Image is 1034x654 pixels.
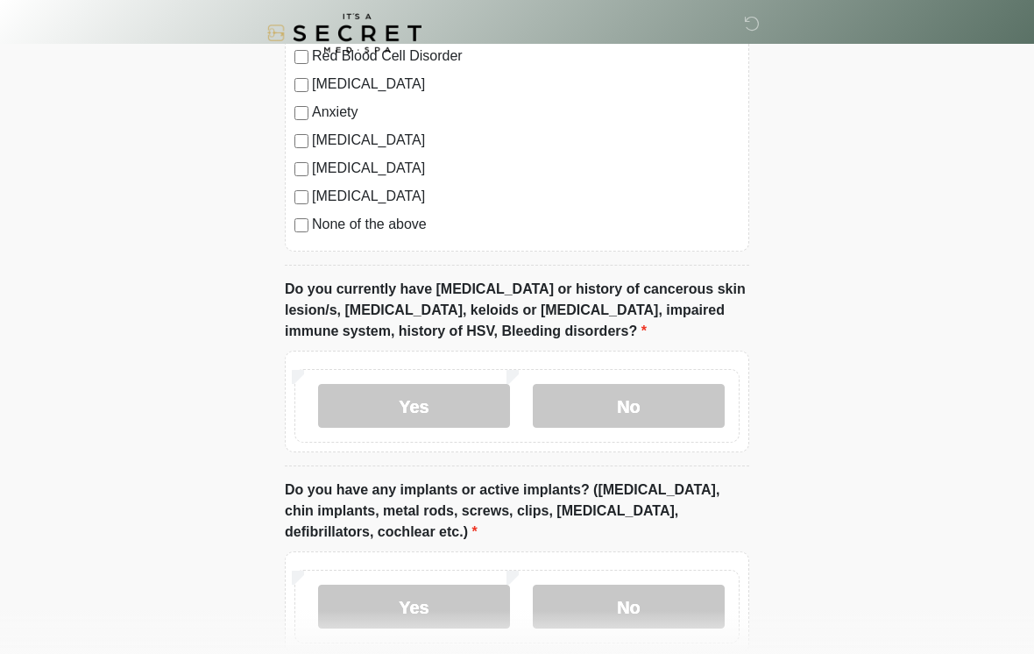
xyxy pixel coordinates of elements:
input: [MEDICAL_DATA] [294,190,308,204]
label: No [533,384,725,428]
label: None of the above [312,214,740,235]
img: It's A Secret Med Spa Logo [267,13,421,53]
label: No [533,585,725,629]
label: Anxiety [312,102,740,123]
label: [MEDICAL_DATA] [312,158,740,179]
label: [MEDICAL_DATA] [312,186,740,207]
input: [MEDICAL_DATA] [294,162,308,176]
input: None of the above [294,218,308,232]
label: Yes [318,384,510,428]
input: Anxiety [294,106,308,120]
label: Yes [318,585,510,629]
label: Do you have any implants or active implants? ([MEDICAL_DATA], chin implants, metal rods, screws, ... [285,480,749,543]
input: [MEDICAL_DATA] [294,78,308,92]
label: [MEDICAL_DATA] [312,130,740,151]
input: [MEDICAL_DATA] [294,134,308,148]
label: [MEDICAL_DATA] [312,74,740,95]
label: Do you currently have [MEDICAL_DATA] or history of cancerous skin lesion/s, [MEDICAL_DATA], keloi... [285,279,749,342]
